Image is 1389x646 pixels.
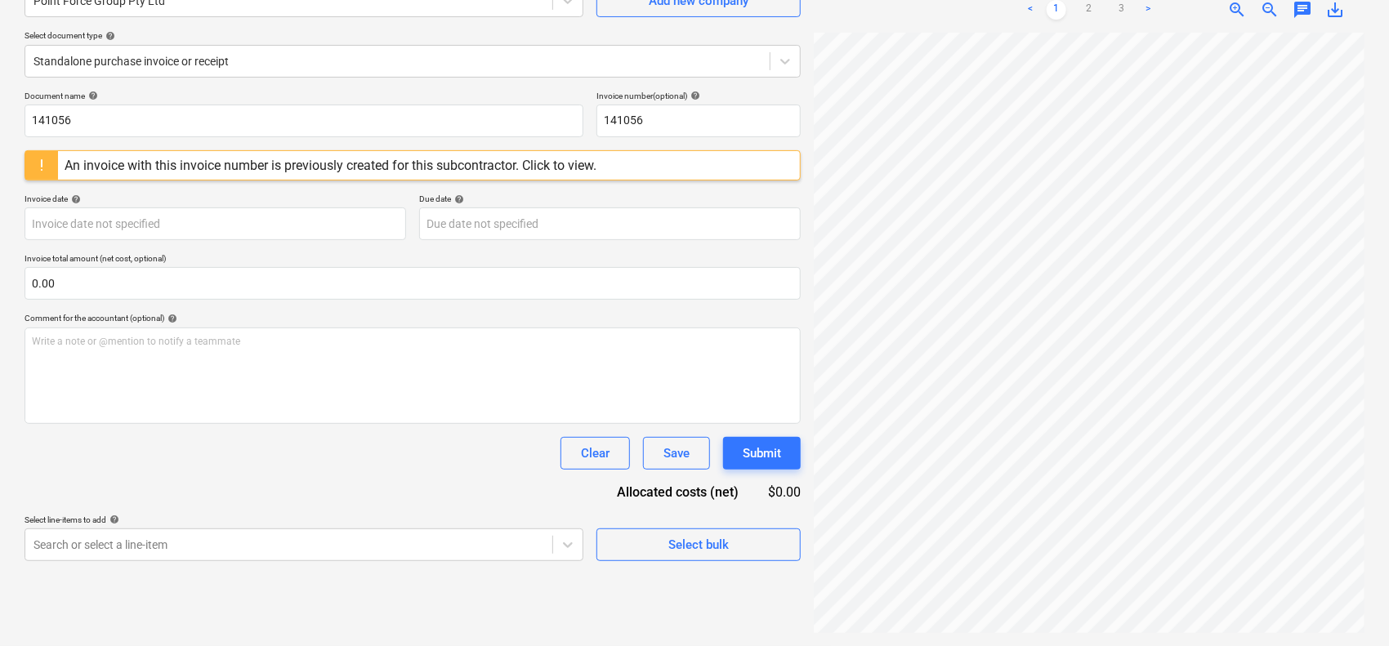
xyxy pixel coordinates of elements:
div: Save [663,443,690,464]
div: Invoice number (optional) [596,91,801,101]
input: Invoice total amount (net cost, optional) [25,267,801,300]
button: Select bulk [596,528,801,561]
div: Select line-items to add [25,515,583,525]
div: Clear [581,443,610,464]
div: Document name [25,91,583,101]
input: Document name [25,105,583,137]
div: Comment for the accountant (optional) [25,313,801,323]
span: help [164,314,177,323]
div: Select document type [25,30,801,41]
div: $0.00 [765,483,801,501]
div: Due date [419,194,801,204]
div: Select bulk [668,534,729,555]
input: Invoice date not specified [25,207,406,240]
span: help [687,91,700,100]
iframe: Chat Widget [1307,568,1389,646]
button: Save [643,437,710,470]
div: Invoice date [25,194,406,204]
span: help [451,194,464,204]
div: Submit [743,443,781,464]
span: help [85,91,98,100]
span: help [106,515,119,524]
div: An invoice with this invoice number is previously created for this subcontractor. Click to view. [65,158,596,173]
div: Allocated costs (net) [588,483,765,501]
button: Submit [723,437,801,470]
button: Clear [561,437,630,470]
span: help [102,31,115,41]
input: Due date not specified [419,207,801,240]
span: help [68,194,81,204]
p: Invoice total amount (net cost, optional) [25,253,801,267]
input: Invoice number [596,105,801,137]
